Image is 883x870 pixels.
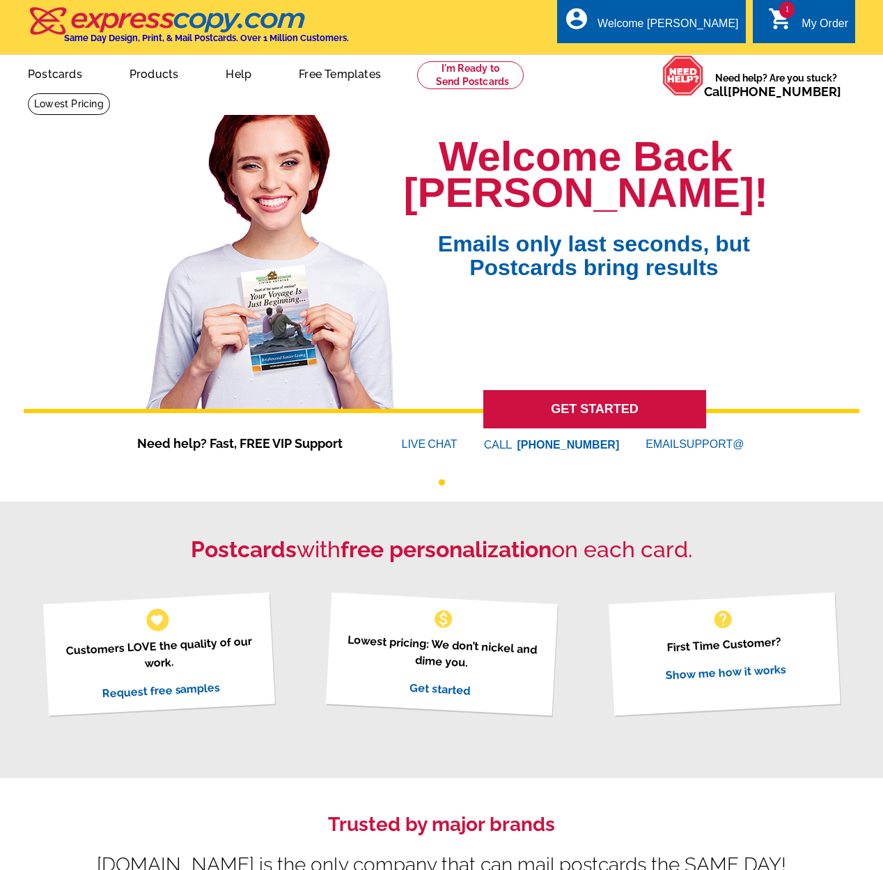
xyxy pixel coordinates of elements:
[64,33,349,43] h4: Same Day Design, Print, & Mail Postcards. Over 1 Million Customers.
[779,1,795,18] span: 1
[768,6,793,31] i: shopping_cart
[341,536,552,562] strong: free personalization
[137,434,360,453] span: Need help? Fast, FREE VIP Support
[439,479,445,486] button: 1 of 1
[60,632,257,676] p: Customers LOVE the quality of our work.
[28,813,855,837] h3: Trusted by major brands
[101,681,220,700] a: Request free samples
[483,390,706,428] a: GET STARTED
[203,56,274,89] a: Help
[712,608,734,630] span: help
[409,681,470,697] a: Get started
[704,84,841,99] span: Call
[679,436,746,453] font: SUPPORT@
[625,631,822,658] p: First Time Customer?
[343,631,540,675] p: Lowest pricing: We don’t nickel and dime you.
[276,56,403,89] a: Free Templates
[6,56,104,89] a: Postcards
[137,104,404,409] img: welcome-back-logged-in.png
[802,17,848,37] div: My Order
[404,139,768,211] h1: Welcome Back [PERSON_NAME]!
[402,438,458,450] a: LIVECHAT
[420,211,768,279] span: Emails only last seconds, but Postcards bring results
[402,436,428,453] font: LIVE
[150,612,164,627] span: favorite
[191,536,297,562] strong: Postcards
[665,662,786,682] a: Show me how it works
[728,84,841,99] a: [PHONE_NUMBER]
[564,6,589,31] i: account_circle
[107,56,201,89] a: Products
[704,71,848,99] span: Need help? Are you stuck?
[768,15,848,33] a: 1 shopping_cart My Order
[597,17,738,37] div: Welcome [PERSON_NAME]
[28,536,855,563] h2: with on each card.
[432,608,455,630] span: monetization_on
[662,55,704,96] img: help
[28,17,349,43] a: Same Day Design, Print, & Mail Postcards. Over 1 Million Customers.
